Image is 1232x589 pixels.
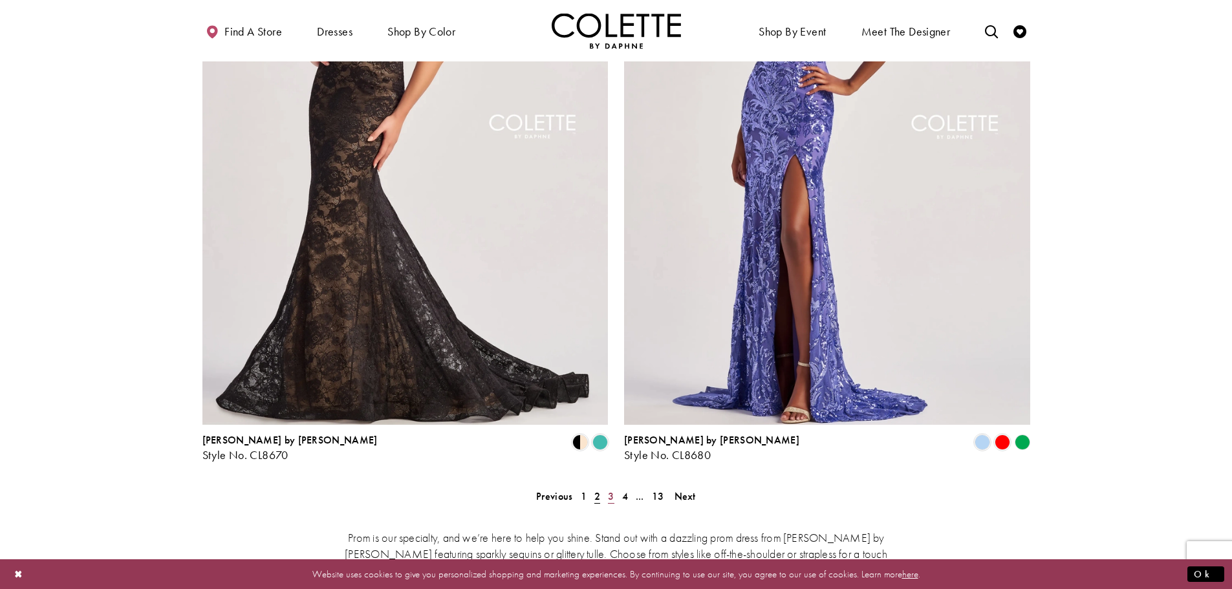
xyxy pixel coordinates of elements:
[581,489,587,503] span: 1
[317,25,352,38] span: Dresses
[552,13,681,48] img: Colette by Daphne
[592,434,608,450] i: Turquoise
[861,25,951,38] span: Meet the designer
[93,565,1139,583] p: Website uses cookies to give you personalized shopping and marketing experiences. By continuing t...
[608,489,614,503] span: 3
[387,25,455,38] span: Shop by color
[995,434,1010,450] i: Red
[675,489,696,503] span: Next
[648,487,668,506] a: 13
[636,489,644,503] span: ...
[202,433,378,447] span: [PERSON_NAME] by [PERSON_NAME]
[8,562,30,585] button: Close Dialog
[858,13,954,48] a: Meet the designer
[536,489,572,503] span: Previous
[202,447,288,462] span: Style No. CL8670
[755,13,829,48] span: Shop By Event
[1187,566,1224,582] button: Submit Dialog
[632,487,648,506] a: ...
[1010,13,1030,48] a: Check Wishlist
[671,487,700,506] a: Next Page
[594,489,600,503] span: 2
[975,434,990,450] i: Periwinkle
[1015,434,1030,450] i: Emerald
[590,487,604,506] span: Current page
[552,13,681,48] a: Visit Home Page
[618,487,632,506] a: 4
[902,567,918,580] a: here
[759,25,826,38] span: Shop By Event
[314,13,356,48] span: Dresses
[224,25,282,38] span: Find a store
[624,433,799,447] span: [PERSON_NAME] by [PERSON_NAME]
[624,447,711,462] span: Style No. CL8680
[652,489,664,503] span: 13
[572,434,588,450] i: Black/Nude
[532,487,576,506] a: Prev Page
[624,434,799,462] div: Colette by Daphne Style No. CL8680
[577,487,590,506] a: 1
[202,13,285,48] a: Find a store
[604,487,618,506] a: 3
[622,489,628,503] span: 4
[202,434,378,462] div: Colette by Daphne Style No. CL8670
[384,13,459,48] span: Shop by color
[982,13,1001,48] a: Toggle search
